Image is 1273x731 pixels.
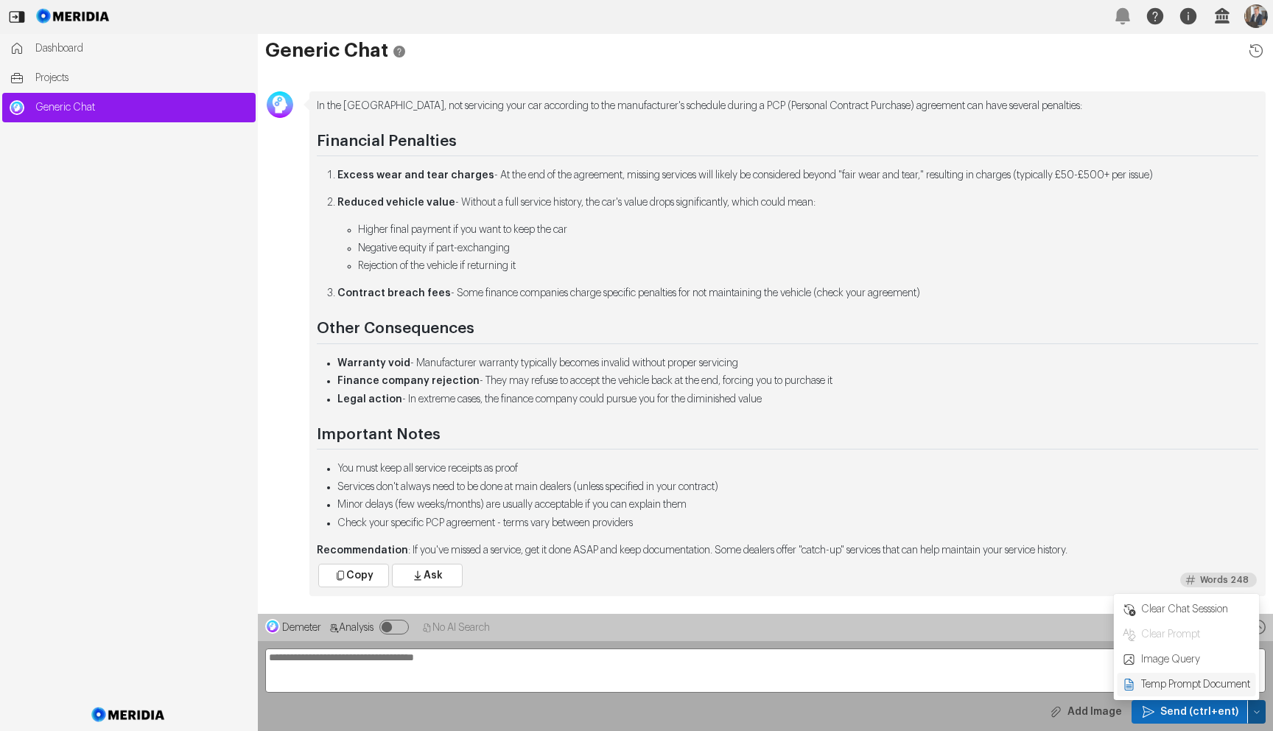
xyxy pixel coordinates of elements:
[337,197,455,208] strong: Reduced vehicle value
[358,259,1258,274] li: Rejection of the vehicle if returning it
[346,568,374,583] span: Copy
[337,288,451,298] strong: Contract breach fees
[35,71,248,85] span: Projects
[1248,700,1266,724] button: Send (ctrl+ent)
[265,41,1266,60] h1: Generic Chat
[422,623,432,633] svg: No AI Search
[337,516,1258,531] li: Check your specific PCP agreement - terms vary between providers
[424,568,443,583] span: Ask
[1140,602,1252,617] span: Clear Chat Sesssion
[337,497,1258,513] li: Minor delays (few weeks/months) are usually acceptable if you can explain them
[432,623,490,633] span: No AI Search
[337,195,1258,211] p: - Without a full service history, the car's value drops significantly, which could mean:
[265,619,280,634] img: Demeter
[2,93,256,122] a: Generic ChatGeneric Chat
[1244,4,1268,28] img: Profile Icon
[337,170,494,181] strong: Excess wear and tear charges
[1140,652,1252,667] span: Image Query
[318,564,389,587] button: Copy
[1160,704,1238,719] span: Send (ctrl+ent)
[2,63,256,93] a: Projects
[337,480,1258,495] li: Services don't always need to be done at main dealers (unless specified in your contract)
[282,623,321,633] span: Demeter
[2,34,256,63] a: Dashboard
[358,223,1258,238] li: Higher final payment if you want to keep the car
[10,100,24,115] img: Generic Chat
[35,41,248,56] span: Dashboard
[337,461,1258,477] li: You must keep all service receipts as proof
[358,241,1258,256] li: Negative equity if part-exchanging
[329,623,339,633] svg: Analysis
[317,321,474,336] strong: Other Consequences
[337,392,1258,408] li: - In extreme cases, the finance company could pursue you for the diminished value
[317,543,1258,559] p: : If you've missed a service, get it done ASAP and keep documentation. Some dealers offer "catch-...
[1039,700,1132,724] button: Add Image
[1118,598,1256,696] div: Send (ctrl+ent)
[265,91,295,106] div: George
[267,91,293,118] img: Avatar Icon
[337,168,1258,183] p: - At the end of the agreement, missing services will likely be considered beyond "fair wear and t...
[337,376,480,386] strong: Finance company rejection
[337,286,1258,301] p: - Some finance companies charge specific penalties for not maintaining the vehicle (check your ag...
[1140,627,1252,642] span: Clear Prompt
[317,427,441,442] strong: Important Notes
[1140,677,1252,692] span: Temp Prompt Document
[89,699,168,731] img: Meridia Logo
[317,133,457,149] strong: Financial Penalties
[392,564,463,587] button: Ask
[337,356,1258,371] li: - Manufacturer warranty typically becomes invalid without proper servicing
[317,99,1258,114] p: In the [GEOGRAPHIC_DATA], not servicing your car according to the manufacturer's schedule during ...
[337,374,1258,389] li: - They may refuse to accept the vehicle back at the end, forcing you to purchase it
[317,545,408,556] strong: Recommendation
[339,623,374,633] span: Analysis
[337,358,410,368] strong: Warranty void
[1132,700,1248,724] button: Send (ctrl+ent)
[35,100,248,115] span: Generic Chat
[337,394,402,405] strong: Legal action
